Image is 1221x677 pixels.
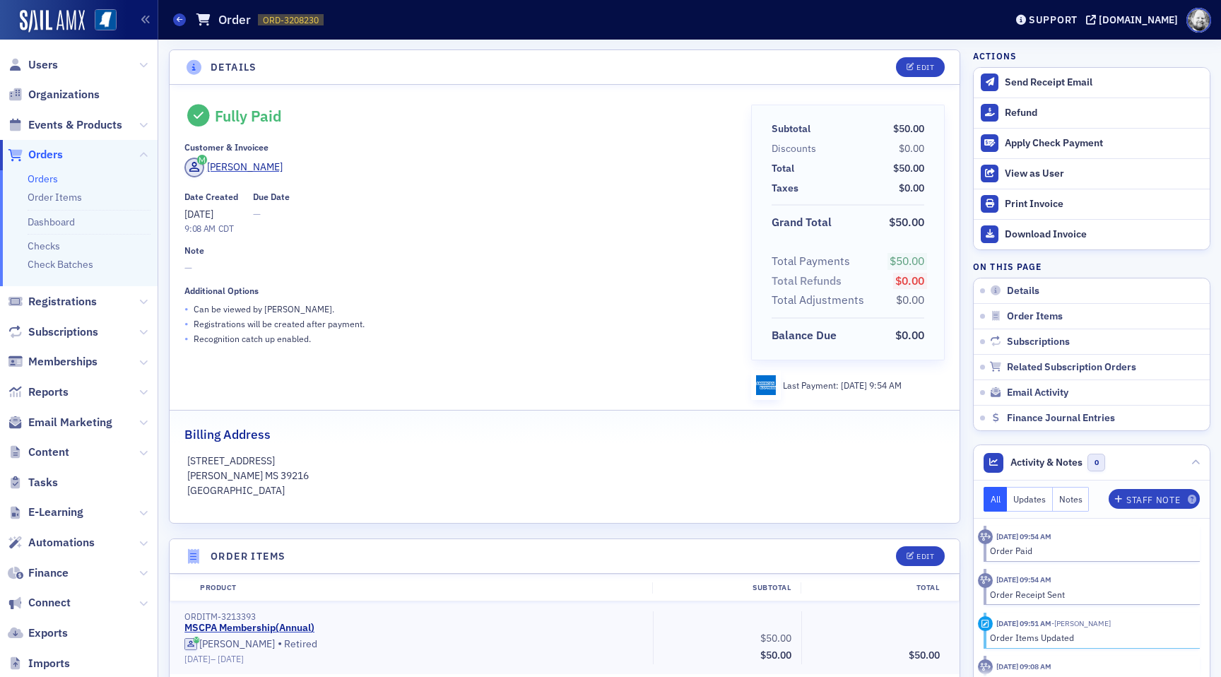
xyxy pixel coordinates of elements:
[1126,496,1180,504] div: Staff Note
[28,216,75,228] a: Dashboard
[756,375,776,395] img: amex
[8,415,112,430] a: Email Marketing
[95,9,117,31] img: SailAMX
[772,273,842,290] div: Total Refunds
[760,632,791,644] span: $50.00
[760,649,791,661] span: $50.00
[28,656,70,671] span: Imports
[974,98,1210,128] button: Refund
[899,182,924,194] span: $0.00
[772,327,842,344] span: Balance Due
[218,653,244,664] span: [DATE]
[1051,618,1111,628] span: Chuck Addington
[996,575,1051,584] time: 7/14/2025 09:54 AM
[1029,13,1078,26] div: Support
[996,618,1051,628] time: 7/14/2025 09:51 AM
[973,260,1210,273] h4: On this page
[8,595,71,611] a: Connect
[207,160,283,175] div: [PERSON_NAME]
[184,611,643,622] div: ORDITM-3213393
[187,454,943,469] p: [STREET_ADDRESS]
[263,14,319,26] span: ORD-3208230
[218,11,251,28] h1: Order
[8,57,58,73] a: Users
[772,327,837,344] div: Balance Due
[1005,167,1203,180] div: View as User
[1005,228,1203,241] div: Download Invoice
[28,415,112,430] span: Email Marketing
[184,245,204,256] div: Note
[8,87,100,102] a: Organizations
[28,625,68,641] span: Exports
[1005,76,1203,89] div: Send Receipt Email
[978,573,993,588] div: Activity
[1007,285,1039,298] span: Details
[1086,15,1183,25] button: [DOMAIN_NAME]
[184,302,189,317] span: •
[772,181,798,196] div: Taxes
[184,158,283,177] a: [PERSON_NAME]
[974,158,1210,189] button: View as User
[28,565,69,581] span: Finance
[1007,412,1115,425] span: Finance Journal Entries
[974,128,1210,158] button: Apply Check Payment
[28,147,63,163] span: Orders
[8,147,63,163] a: Orders
[841,379,869,391] span: [DATE]
[978,659,993,674] div: Activity
[184,317,189,331] span: •
[869,379,902,391] span: 9:54 AM
[772,122,815,136] span: Subtotal
[772,292,864,309] div: Total Adjustments
[772,161,794,176] div: Total
[184,285,259,296] div: Additional Options
[194,302,334,315] p: Can be viewed by [PERSON_NAME] .
[8,656,70,671] a: Imports
[28,117,122,133] span: Events & Products
[1005,107,1203,119] div: Refund
[896,57,945,77] button: Edit
[184,622,314,635] a: MSCPA Membership(Annual)
[996,531,1051,541] time: 7/14/2025 09:54 AM
[28,294,97,310] span: Registrations
[916,553,934,560] div: Edit
[184,208,213,220] span: [DATE]
[652,582,801,594] div: Subtotal
[211,549,285,564] h4: Order Items
[28,324,98,340] span: Subscriptions
[1186,8,1211,33] span: Profile
[889,215,924,229] span: $50.00
[28,258,93,271] a: Check Batches
[8,324,98,340] a: Subscriptions
[895,273,924,288] span: $0.00
[984,487,1008,512] button: All
[1005,137,1203,150] div: Apply Check Payment
[1007,487,1053,512] button: Updates
[896,293,924,307] span: $0.00
[909,649,940,661] span: $50.00
[184,261,731,276] span: —
[772,161,799,176] span: Total
[278,637,282,651] span: •
[8,117,122,133] a: Events & Products
[28,172,58,185] a: Orders
[20,10,85,33] img: SailAMX
[783,379,902,392] div: Last Payment:
[990,588,1190,601] div: Order Receipt Sent
[85,9,117,33] a: View Homepage
[28,445,69,460] span: Content
[772,181,803,196] span: Taxes
[184,331,189,346] span: •
[801,582,949,594] div: Total
[974,189,1210,219] a: Print Invoice
[978,616,993,631] div: Activity
[772,214,832,231] div: Grand Total
[8,384,69,400] a: Reports
[8,565,69,581] a: Finance
[1007,310,1063,323] span: Order Items
[772,253,855,270] span: Total Payments
[772,141,821,156] span: Discounts
[28,505,83,520] span: E-Learning
[253,192,290,202] div: Due Date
